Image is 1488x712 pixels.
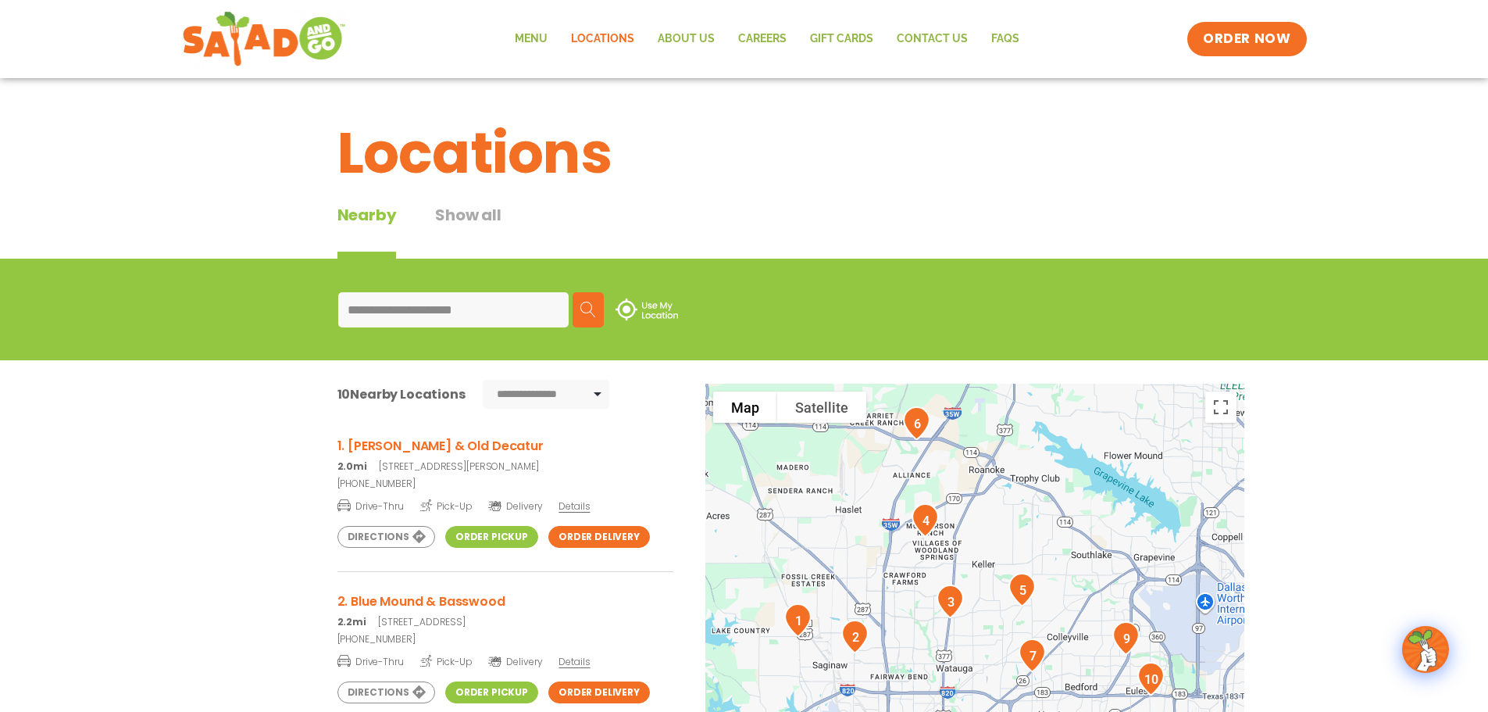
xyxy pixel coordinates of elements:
span: Drive-Thru [337,498,404,513]
strong: 2.0mi [337,460,367,473]
nav: Menu [503,21,1031,57]
div: Nearby [337,203,397,259]
button: Show street map [713,392,777,423]
span: Details [558,655,590,668]
img: search.svg [580,302,596,317]
strong: 2.2mi [337,615,366,628]
button: Show all [435,203,501,259]
a: Order Delivery [548,526,650,548]
p: [STREET_ADDRESS][PERSON_NAME] [337,460,673,474]
img: wpChatIcon [1404,628,1447,671]
span: Delivery [488,499,542,513]
div: 6 [897,400,937,446]
a: Directions [337,682,435,703]
a: Drive-Thru Pick-Up Delivery Details [337,649,673,669]
span: ORDER NOW [1203,30,1290,48]
a: Order Delivery [548,682,650,703]
a: 2. Blue Mound & Basswood 2.2mi[STREET_ADDRESS] [337,592,673,629]
a: Menu [503,21,559,57]
a: 1. [PERSON_NAME] & Old Decatur 2.0mi[STREET_ADDRESS][PERSON_NAME] [337,436,673,474]
div: 5 [1002,567,1042,613]
div: 1 [778,597,818,643]
p: [STREET_ADDRESS] [337,615,673,629]
a: Careers [726,21,798,57]
div: Nearby Locations [337,385,466,404]
h1: Locations [337,111,1151,195]
span: 10 [337,385,351,403]
div: 4 [905,497,945,543]
span: Pick-Up [420,653,473,669]
a: ORDER NOW [1187,22,1306,56]
div: Tabbed content [337,203,541,259]
a: FAQs [980,21,1031,57]
button: Toggle fullscreen view [1205,392,1236,423]
div: 7 [1012,632,1052,678]
div: 10 [1131,656,1171,702]
span: Delivery [488,655,542,669]
a: GIFT CARDS [798,21,885,57]
div: 2 [835,614,875,660]
a: Order Pickup [445,526,538,548]
span: Drive-Thru [337,653,404,669]
a: Drive-Thru Pick-Up Delivery Details [337,494,673,513]
button: Show satellite imagery [777,392,866,423]
div: 3 [930,578,970,624]
a: [PHONE_NUMBER] [337,632,673,646]
h3: 1. [PERSON_NAME] & Old Decatur [337,436,673,456]
a: [PHONE_NUMBER] [337,477,673,491]
span: Details [558,499,590,513]
a: Contact Us [885,21,980,57]
img: new-SAG-logo-768×292 [182,8,347,70]
h3: 2. Blue Mound & Basswood [337,592,673,611]
a: Directions [337,526,435,548]
a: Order Pickup [445,682,538,703]
div: 9 [1106,615,1146,661]
a: Locations [559,21,646,57]
a: About Us [646,21,726,57]
img: use-location.svg [616,299,678,320]
span: Pick-Up [420,498,473,513]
